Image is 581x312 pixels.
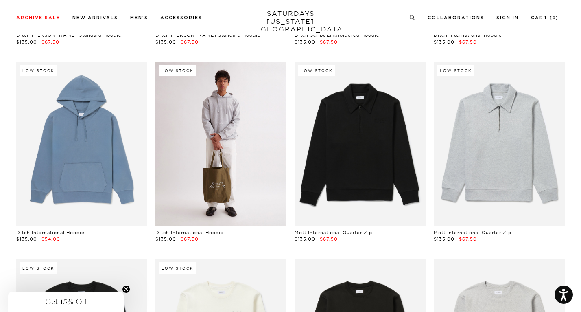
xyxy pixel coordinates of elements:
a: Ditch International Hoodie [434,32,502,38]
span: Get 15% Off [45,297,87,307]
span: $135.00 [155,236,176,242]
a: Ditch International Hoodie [16,230,85,235]
span: $135.00 [16,236,37,242]
span: $67.50 [181,39,199,45]
span: $67.50 [320,236,338,242]
a: Sign In [496,15,519,20]
a: Ditch Script Embroidered Hoodie [295,32,380,38]
a: Cart (0) [531,15,559,20]
div: Low Stock [437,65,474,76]
span: $135.00 [295,236,315,242]
span: $54.00 [41,236,60,242]
div: Get 15% OffClose teaser [8,292,124,312]
a: Ditch International Hoodie [155,230,224,235]
span: $135.00 [434,236,454,242]
button: Close teaser [122,285,130,293]
a: Accessories [160,15,202,20]
a: Ditch [PERSON_NAME] Standard Hoodie [16,32,122,38]
div: Low Stock [159,262,196,274]
a: Mott International Quarter Zip [434,230,511,235]
div: Low Stock [20,262,57,274]
span: $135.00 [434,39,454,45]
a: New Arrivals [72,15,118,20]
small: 0 [553,16,556,20]
a: Ditch [PERSON_NAME] Standard Hoodie [155,32,261,38]
div: Low Stock [298,65,335,76]
a: Mott International Quarter Zip [295,230,372,235]
span: $135.00 [16,39,37,45]
span: $135.00 [155,39,176,45]
div: Low Stock [159,65,196,76]
span: $67.50 [459,39,477,45]
div: Low Stock [20,65,57,76]
span: $135.00 [295,39,315,45]
span: $67.50 [459,236,477,242]
a: Archive Sale [16,15,60,20]
span: $67.50 [41,39,59,45]
span: $67.50 [320,39,338,45]
a: Men's [130,15,148,20]
a: Collaborations [428,15,484,20]
a: SATURDAYS[US_STATE][GEOGRAPHIC_DATA] [257,10,324,33]
span: $67.50 [181,236,199,242]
